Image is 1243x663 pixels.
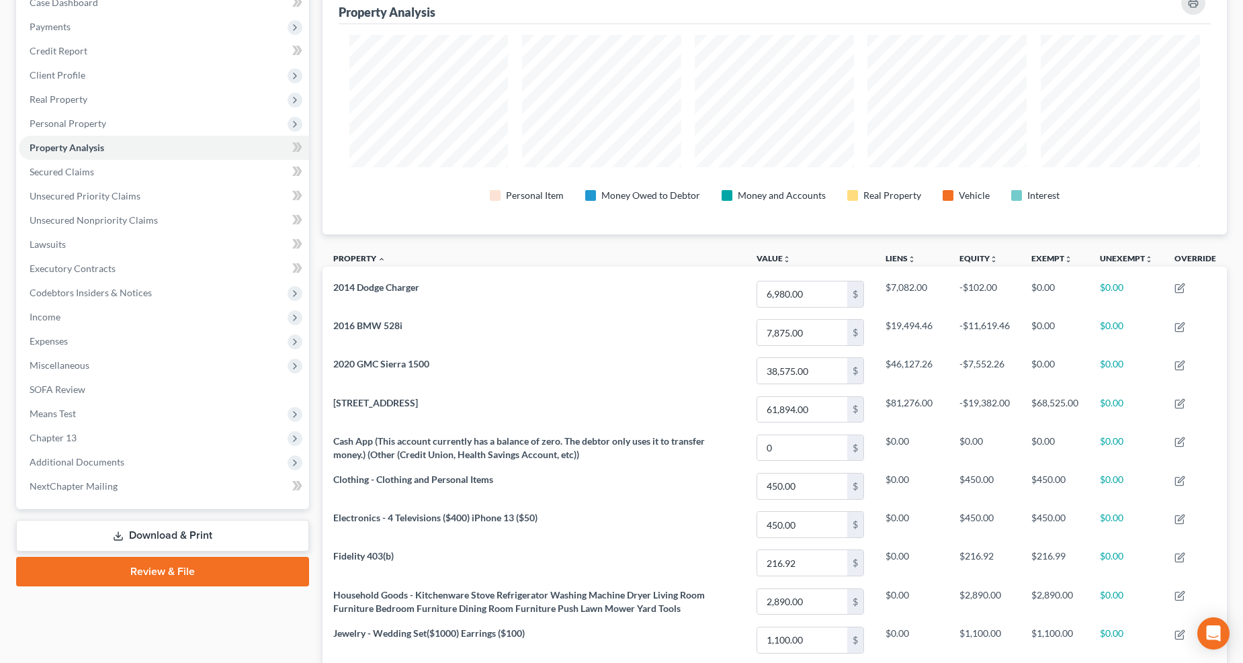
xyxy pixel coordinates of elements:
span: Real Property [30,93,87,105]
td: $450.00 [949,506,1021,544]
td: $450.00 [1021,467,1089,505]
a: Credit Report [19,39,309,63]
span: Income [30,311,60,322]
div: $ [847,512,863,537]
td: $216.99 [1021,544,1089,582]
div: Vehicle [959,189,990,202]
a: Valueunfold_more [757,253,791,263]
a: Unsecured Nonpriority Claims [19,208,309,232]
td: $0.00 [875,582,949,621]
div: $ [847,589,863,615]
span: Chapter 13 [30,432,77,443]
span: Household Goods - Kitchenware Stove Refrigerator Washing Machine Dryer Living Room Furniture Bedr... [333,589,705,614]
span: Payments [30,21,71,32]
td: $46,127.26 [875,352,949,390]
span: Executory Contracts [30,263,116,274]
a: Download & Print [16,520,309,551]
div: Property Analysis [339,4,435,20]
td: $0.00 [1089,429,1164,467]
td: -$11,619.46 [949,313,1021,351]
td: $1,100.00 [949,621,1021,659]
td: $0.00 [1089,275,1164,313]
td: -$102.00 [949,275,1021,313]
td: $0.00 [1089,582,1164,621]
span: 2020 GMC Sierra 1500 [333,358,429,369]
span: Expenses [30,335,68,347]
input: 0.00 [757,281,847,307]
div: $ [847,627,863,653]
a: Unsecured Priority Claims [19,184,309,208]
td: $1,100.00 [1021,621,1089,659]
input: 0.00 [757,397,847,423]
span: Miscellaneous [30,359,89,371]
td: $0.00 [875,544,949,582]
td: $0.00 [1089,313,1164,351]
span: Personal Property [30,118,106,129]
td: $0.00 [875,467,949,505]
div: Open Intercom Messenger [1197,617,1230,650]
i: unfold_more [908,255,916,263]
i: unfold_more [990,255,998,263]
td: $81,276.00 [875,390,949,429]
td: $0.00 [1021,275,1089,313]
div: Money Owed to Debtor [601,189,700,202]
td: $450.00 [949,467,1021,505]
td: $2,890.00 [1021,582,1089,621]
a: Equityunfold_more [959,253,998,263]
span: [STREET_ADDRESS] [333,397,418,408]
td: -$7,552.26 [949,352,1021,390]
td: $450.00 [1021,506,1089,544]
a: Executory Contracts [19,257,309,281]
th: Override [1164,245,1227,275]
i: expand_less [378,255,386,263]
div: Interest [1027,189,1060,202]
span: NextChapter Mailing [30,480,118,492]
span: Means Test [30,408,76,419]
div: Personal Item [506,189,564,202]
td: $0.00 [875,621,949,659]
a: Exemptunfold_more [1031,253,1072,263]
span: Unsecured Priority Claims [30,190,140,202]
a: Unexemptunfold_more [1100,253,1153,263]
span: Cash App (This account currently has a balance of zero. The debtor only uses it to transfer money... [333,435,705,460]
td: $0.00 [1021,352,1089,390]
input: 0.00 [757,320,847,345]
div: Real Property [863,189,921,202]
i: unfold_more [1064,255,1072,263]
a: NextChapter Mailing [19,474,309,498]
a: Liensunfold_more [886,253,916,263]
input: 0.00 [757,627,847,653]
td: $216.92 [949,544,1021,582]
div: $ [847,320,863,345]
input: 0.00 [757,589,847,615]
a: Review & File [16,557,309,586]
input: 0.00 [757,550,847,576]
i: unfold_more [1145,255,1153,263]
td: $19,494.46 [875,313,949,351]
a: Property Analysis [19,136,309,160]
i: unfold_more [783,255,791,263]
td: $0.00 [1021,429,1089,467]
span: Credit Report [30,45,87,56]
span: Secured Claims [30,166,94,177]
span: Clothing - Clothing and Personal Items [333,474,493,485]
td: $68,525.00 [1021,390,1089,429]
span: Electronics - 4 Televisions ($400) iPhone 13 ($50) [333,512,538,523]
span: Codebtors Insiders & Notices [30,287,152,298]
td: $0.00 [1021,313,1089,351]
span: 2016 BMW 528i [333,320,402,331]
a: Lawsuits [19,232,309,257]
div: $ [847,281,863,307]
a: Secured Claims [19,160,309,184]
td: -$19,382.00 [949,390,1021,429]
td: $0.00 [949,429,1021,467]
td: $0.00 [1089,621,1164,659]
a: SOFA Review [19,378,309,402]
td: $0.00 [1089,352,1164,390]
td: $0.00 [875,506,949,544]
div: $ [847,358,863,384]
div: $ [847,435,863,461]
td: $0.00 [875,429,949,467]
div: $ [847,550,863,576]
input: 0.00 [757,474,847,499]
